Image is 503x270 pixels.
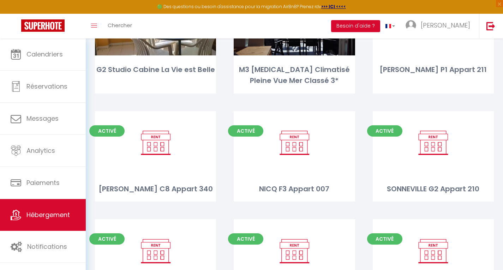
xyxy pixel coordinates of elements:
span: Activé [228,125,263,137]
div: [PERSON_NAME] C8 Appart 340 [95,184,216,194]
span: Calendriers [26,50,63,59]
span: Activé [228,233,263,245]
span: [PERSON_NAME] [421,21,470,30]
span: Chercher [108,22,132,29]
button: Besoin d'aide ? [331,20,380,32]
span: Activé [89,233,125,245]
span: Notifications [27,242,67,251]
img: logout [486,22,495,30]
div: G2 Studio Cabine La Vie est Belle [95,64,216,75]
span: Réservations [26,82,67,91]
span: Activé [89,125,125,137]
span: Hébergement [26,210,70,219]
span: Paiements [26,178,60,187]
a: >>> ICI <<<< [321,4,346,10]
a: Chercher [102,14,137,38]
span: Messages [26,114,59,123]
div: [PERSON_NAME] P1 Appart 211 [373,64,494,75]
span: Activé [367,233,402,245]
a: ... [PERSON_NAME] [400,14,479,38]
img: ... [406,20,416,31]
div: NICQ F3 Appart 007 [234,184,355,194]
div: SONNEVILLE G2 Appart 210 [373,184,494,194]
img: Super Booking [21,19,65,32]
span: Activé [367,125,402,137]
div: M3 [MEDICAL_DATA] Climatisé Pleine Vue Mer Classé 3* [234,64,355,86]
span: Analytics [26,146,55,155]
